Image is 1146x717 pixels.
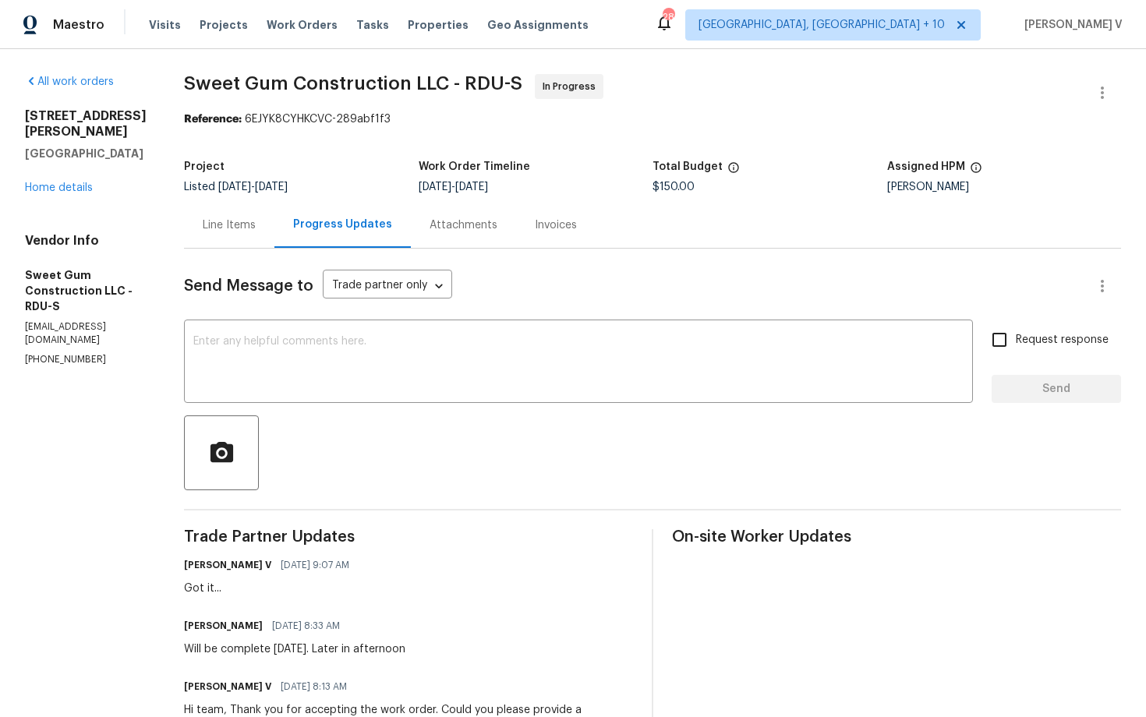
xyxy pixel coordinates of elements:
span: Properties [408,17,469,33]
h5: [GEOGRAPHIC_DATA] [25,146,147,161]
div: Got it... [184,581,359,596]
span: Send Message to [184,278,313,294]
div: Invoices [535,217,577,233]
p: [PHONE_NUMBER] [25,353,147,366]
span: Visits [149,17,181,33]
div: Trade partner only [323,274,452,299]
div: Progress Updates [293,217,392,232]
span: [DATE] [455,182,488,192]
a: Home details [25,182,93,193]
span: - [419,182,488,192]
h6: [PERSON_NAME] [184,618,263,634]
span: Projects [200,17,248,33]
span: The hpm assigned to this work order. [970,161,982,182]
a: All work orders [25,76,114,87]
h5: Total Budget [653,161,723,172]
span: - [218,182,288,192]
span: Trade Partner Updates [184,529,633,545]
h6: [PERSON_NAME] V [184,557,271,573]
p: [EMAIL_ADDRESS][DOMAIN_NAME] [25,320,147,347]
h5: Work Order Timeline [419,161,530,172]
span: In Progress [543,79,602,94]
span: Maestro [53,17,104,33]
span: On-site Worker Updates [672,529,1121,545]
span: [DATE] 8:13 AM [281,679,347,694]
div: Will be complete [DATE]. Later in afternoon [184,641,405,657]
span: [DATE] [255,182,288,192]
div: 6EJYK8CYHKCVC-289abf1f3 [184,111,1121,127]
h5: Project [184,161,225,172]
span: Geo Assignments [487,17,589,33]
h5: Assigned HPM [887,161,965,172]
span: [PERSON_NAME] V [1018,17,1123,33]
b: Reference: [184,114,242,125]
div: 283 [663,9,674,25]
span: [DATE] 8:33 AM [272,618,340,634]
h2: [STREET_ADDRESS][PERSON_NAME] [25,108,147,140]
span: Request response [1016,332,1109,348]
span: [DATE] [218,182,251,192]
span: Work Orders [267,17,338,33]
span: Sweet Gum Construction LLC - RDU-S [184,74,522,93]
span: $150.00 [653,182,695,192]
span: The total cost of line items that have been proposed by Opendoor. This sum includes line items th... [727,161,740,182]
span: [DATE] 9:07 AM [281,557,349,573]
div: [PERSON_NAME] [887,182,1122,192]
h4: Vendor Info [25,233,147,249]
h5: Sweet Gum Construction LLC - RDU-S [25,267,147,314]
span: Tasks [356,19,389,30]
span: Listed [184,182,288,192]
div: Attachments [430,217,497,233]
span: [DATE] [419,182,451,192]
span: [GEOGRAPHIC_DATA], [GEOGRAPHIC_DATA] + 10 [699,17,945,33]
div: Line Items [203,217,256,233]
h6: [PERSON_NAME] V [184,679,271,694]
